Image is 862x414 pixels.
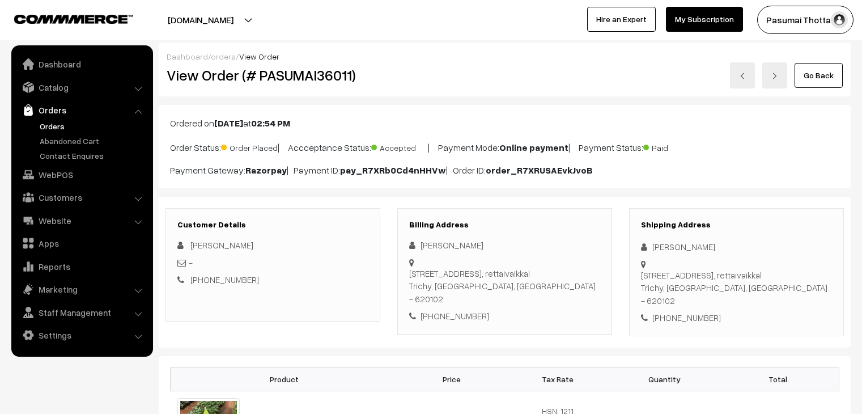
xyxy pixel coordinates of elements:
div: [STREET_ADDRESS], rettaivaikkal Trichy, [GEOGRAPHIC_DATA], [GEOGRAPHIC_DATA] - 620102 [641,269,832,307]
a: Website [14,210,149,231]
p: Payment Gateway: | Payment ID: | Order ID: [170,163,839,177]
a: Apps [14,233,149,254]
img: user [831,11,848,28]
a: Contact Enquires [37,150,149,162]
th: Total [717,367,839,391]
img: right-arrow.png [771,73,778,79]
span: Accepted [371,139,428,154]
a: Go Back [795,63,843,88]
div: [PHONE_NUMBER] [409,310,600,323]
a: Orders [37,120,149,132]
h3: Shipping Address [641,220,832,230]
a: COMMMERCE [14,11,113,25]
th: Price [398,367,505,391]
span: [PERSON_NAME] [190,240,253,250]
b: order_R7XRUSAEvkJvoB [486,164,593,176]
a: Hire an Expert [587,7,656,32]
b: Razorpay [245,164,287,176]
a: Abandoned Cart [37,135,149,147]
div: [PERSON_NAME] [409,239,600,252]
div: - [177,256,368,269]
a: Orders [14,100,149,120]
h2: View Order (# PASUMAI36011) [167,66,381,84]
p: Ordered on at [170,116,839,130]
th: Quantity [611,367,717,391]
th: Tax Rate [504,367,611,391]
b: [DATE] [214,117,243,129]
a: WebPOS [14,164,149,185]
a: orders [211,52,236,61]
b: pay_R7XRb0Cd4nHHVw [340,164,446,176]
img: left-arrow.png [739,73,746,79]
a: Dashboard [167,52,208,61]
a: Staff Management [14,302,149,323]
b: Online payment [499,142,568,153]
th: Product [171,367,398,391]
a: Customers [14,187,149,208]
b: 02:54 PM [251,117,290,129]
span: Paid [643,139,700,154]
a: Reports [14,256,149,277]
img: COMMMERCE [14,15,133,23]
a: Dashboard [14,54,149,74]
span: View Order [239,52,279,61]
a: Marketing [14,279,149,299]
div: [PERSON_NAME] [641,240,832,254]
a: [PHONE_NUMBER] [190,274,259,285]
span: Order Placed [221,139,278,154]
div: / / [167,50,843,62]
h3: Customer Details [177,220,368,230]
a: Catalog [14,77,149,98]
h3: Billing Address [409,220,600,230]
div: [STREET_ADDRESS], rettaivaikkal Trichy, [GEOGRAPHIC_DATA], [GEOGRAPHIC_DATA] - 620102 [409,267,600,306]
a: My Subscription [666,7,743,32]
div: [PHONE_NUMBER] [641,311,832,324]
button: [DOMAIN_NAME] [128,6,273,34]
button: Pasumai Thotta… [757,6,853,34]
p: Order Status: | Accceptance Status: | Payment Mode: | Payment Status: [170,139,839,154]
a: Settings [14,325,149,345]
